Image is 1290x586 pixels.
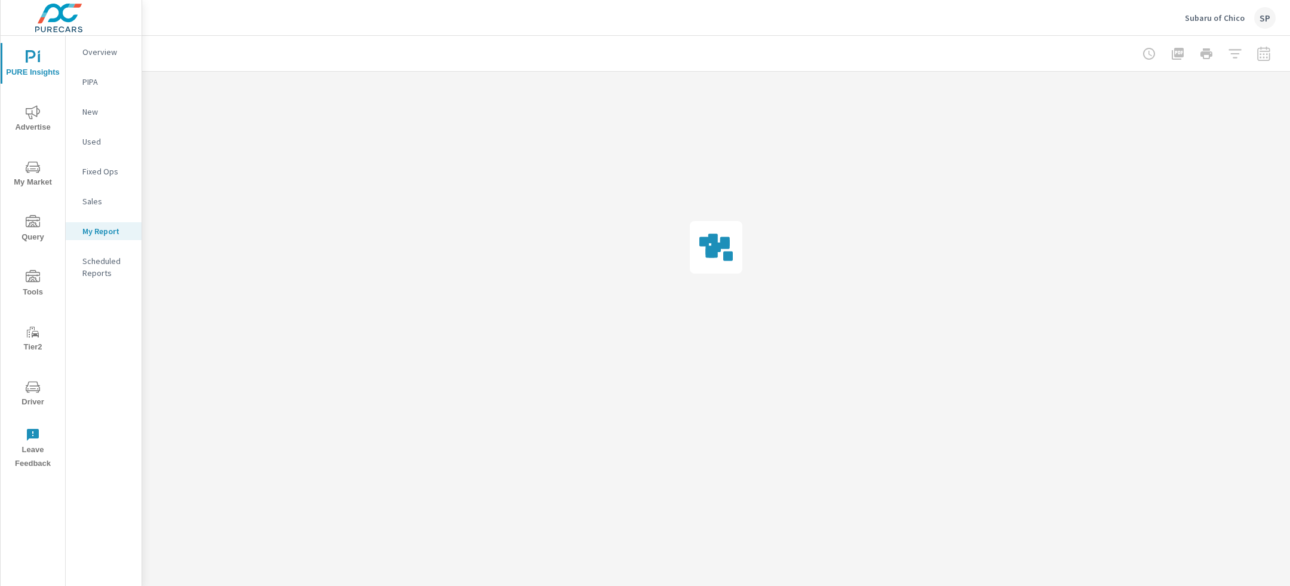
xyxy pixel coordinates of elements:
[4,50,62,79] span: PURE Insights
[66,162,142,180] div: Fixed Ops
[82,136,132,148] p: Used
[66,222,142,240] div: My Report
[82,225,132,237] p: My Report
[4,380,62,409] span: Driver
[66,73,142,91] div: PIPA
[4,325,62,354] span: Tier2
[66,43,142,61] div: Overview
[4,270,62,299] span: Tools
[82,46,132,58] p: Overview
[4,428,62,471] span: Leave Feedback
[66,252,142,282] div: Scheduled Reports
[82,106,132,118] p: New
[66,192,142,210] div: Sales
[4,215,62,244] span: Query
[4,105,62,134] span: Advertise
[66,103,142,121] div: New
[82,165,132,177] p: Fixed Ops
[1254,7,1276,29] div: SP
[1,36,65,475] div: nav menu
[82,76,132,88] p: PIPA
[4,160,62,189] span: My Market
[66,133,142,151] div: Used
[82,255,132,279] p: Scheduled Reports
[82,195,132,207] p: Sales
[1185,13,1245,23] p: Subaru of Chico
